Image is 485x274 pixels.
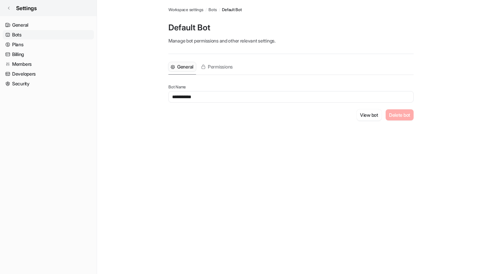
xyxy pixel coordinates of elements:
span: Default Bot [222,7,241,13]
span: / [205,7,207,13]
button: Permissions [199,62,235,72]
a: Bots [208,7,217,13]
a: Workspace settings [168,7,203,13]
a: General [3,20,94,30]
a: Billing [3,50,94,59]
span: Permissions [208,63,233,70]
p: Bot Name [168,84,414,90]
button: General [168,62,196,72]
p: Manage bot permissions and other relevant settings. [168,37,414,44]
a: Bots [3,30,94,39]
nav: Tabs [168,59,235,75]
span: / [219,7,220,13]
p: Default Bot [168,22,414,33]
a: Security [3,79,94,88]
button: Delete bot [386,109,414,120]
a: Developers [3,69,94,79]
span: Settings [16,4,37,12]
span: General [177,63,193,70]
a: Plans [3,40,94,49]
button: View bot [357,109,382,120]
a: Members [3,59,94,69]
